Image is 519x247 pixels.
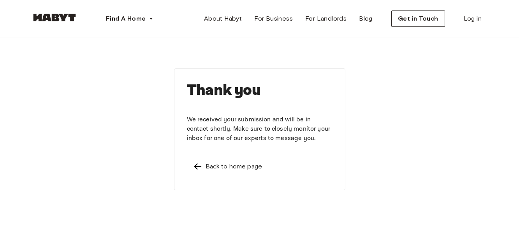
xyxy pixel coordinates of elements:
span: About Habyt [204,14,242,23]
img: Habyt [31,14,78,21]
span: Blog [359,14,373,23]
p: We received your submission and will be in contact shortly. Make sure to closely monitor your inb... [187,115,333,143]
span: Get in Touch [398,14,438,23]
a: About Habyt [198,11,248,26]
div: Back to home page [206,162,262,171]
span: For Business [254,14,293,23]
button: Find A Home [100,11,160,26]
a: For Landlords [299,11,353,26]
a: Left pointing arrowBack to home page [187,156,333,177]
a: For Business [248,11,299,26]
a: Log in [457,11,488,26]
h1: Thank you [187,81,333,100]
button: Get in Touch [391,11,445,27]
span: Find A Home [106,14,146,23]
a: Blog [353,11,379,26]
span: For Landlords [305,14,347,23]
span: Log in [464,14,482,23]
img: Left pointing arrow [193,162,202,171]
